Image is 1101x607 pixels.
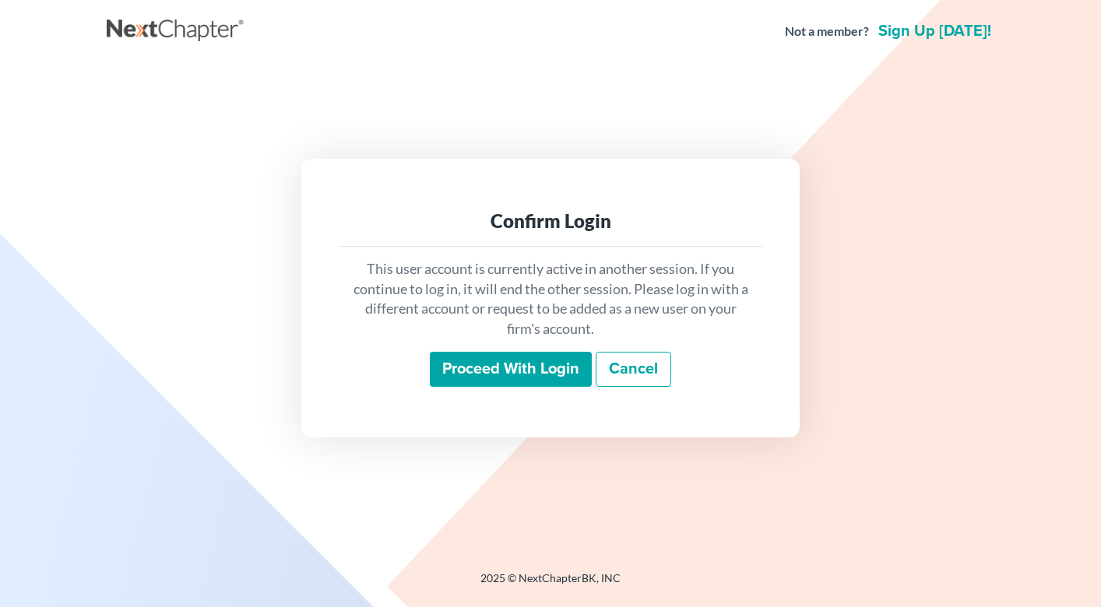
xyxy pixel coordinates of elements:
[785,23,869,40] strong: Not a member?
[430,352,592,388] input: Proceed with login
[107,570,994,598] div: 2025 © NextChapterBK, INC
[875,23,994,39] a: Sign up [DATE]!
[351,209,750,233] div: Confirm Login
[596,352,671,388] a: Cancel
[351,259,750,339] p: This user account is currently active in another session. If you continue to log in, it will end ...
